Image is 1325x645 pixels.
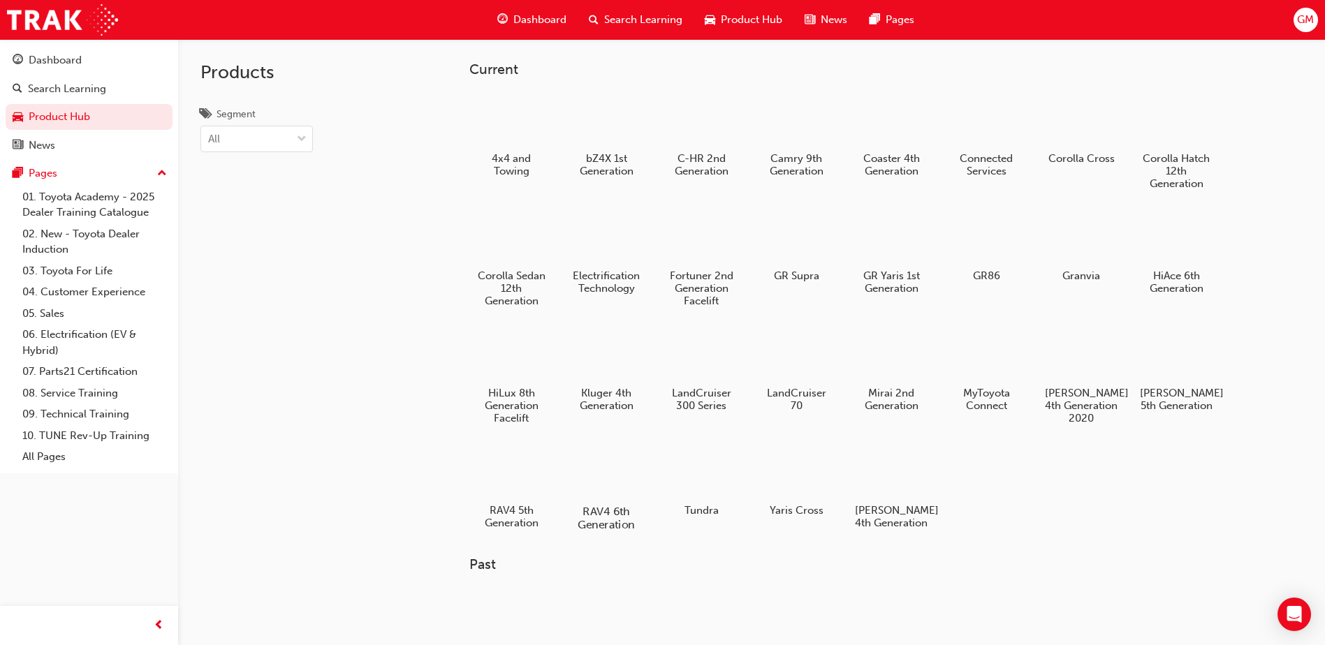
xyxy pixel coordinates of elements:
[849,323,933,417] a: Mirai 2nd Generation
[855,152,928,177] h5: Coaster 4th Generation
[1140,269,1213,295] h5: HiAce 6th Generation
[805,11,815,29] span: news-icon
[760,504,833,517] h5: Yaris Cross
[1297,12,1314,28] span: GM
[564,440,648,534] a: RAV4 6th Generation
[1039,206,1123,287] a: Granvia
[17,324,173,361] a: 06. Electrification (EV & Hybrid)
[475,387,548,424] h5: HiLux 8th Generation Facelift
[849,440,933,534] a: [PERSON_NAME] 4th Generation
[29,52,82,68] div: Dashboard
[297,131,307,149] span: down-icon
[17,446,173,468] a: All Pages
[17,383,173,404] a: 08. Service Training
[849,206,933,299] a: GR Yaris 1st Generation
[513,12,566,28] span: Dashboard
[858,6,925,34] a: pages-iconPages
[208,131,220,147] div: All
[6,104,173,130] a: Product Hub
[950,152,1023,177] h5: Connected Services
[665,152,738,177] h5: C-HR 2nd Generation
[475,269,548,307] h5: Corolla Sedan 12th Generation
[17,361,173,383] a: 07. Parts21 Certification
[659,323,743,417] a: LandCruiser 300 Series
[570,152,643,177] h5: bZ4X 1st Generation
[469,556,1263,572] h3: Past
[29,138,55,154] div: News
[1134,323,1218,417] a: [PERSON_NAME] 5th Generation
[855,387,928,412] h5: Mirai 2nd Generation
[200,109,211,121] span: tags-icon
[17,223,173,260] a: 02. New - Toyota Dealer Induction
[17,260,173,282] a: 03. Toyota For Life
[1045,387,1118,424] h5: [PERSON_NAME] 4th Generation 2020
[950,269,1023,282] h5: GR86
[469,440,553,534] a: RAV4 5th Generation
[665,387,738,412] h5: LandCruiser 300 Series
[564,89,648,182] a: bZ4X 1st Generation
[659,206,743,312] a: Fortuner 2nd Generation Facelift
[17,303,173,325] a: 05. Sales
[469,323,553,429] a: HiLux 8th Generation Facelift
[754,440,838,521] a: Yaris Cross
[578,6,694,34] a: search-iconSearch Learning
[944,206,1028,287] a: GR86
[217,107,256,121] div: Segment
[721,12,782,28] span: Product Hub
[6,161,173,186] button: Pages
[1140,387,1213,412] h5: [PERSON_NAME] 5th Generation
[469,61,1263,77] h3: Current
[944,89,1028,182] a: Connected Services
[200,61,313,84] h2: Products
[475,504,548,529] h5: RAV4 5th Generation
[694,6,793,34] a: car-iconProduct Hub
[760,152,833,177] h5: Camry 9th Generation
[870,11,880,29] span: pages-icon
[944,323,1028,417] a: MyToyota Connect
[855,269,928,295] h5: GR Yaris 1st Generation
[886,12,914,28] span: Pages
[570,387,643,412] h5: Kluger 4th Generation
[793,6,858,34] a: news-iconNews
[1039,323,1123,429] a: [PERSON_NAME] 4th Generation 2020
[1140,152,1213,190] h5: Corolla Hatch 12th Generation
[821,12,847,28] span: News
[754,89,838,182] a: Camry 9th Generation
[1134,89,1218,195] a: Corolla Hatch 12th Generation
[1278,598,1311,631] div: Open Intercom Messenger
[754,206,838,287] a: GR Supra
[29,165,57,181] div: Pages
[7,4,118,36] img: Trak
[13,83,22,96] span: search-icon
[28,81,106,97] div: Search Learning
[6,76,173,102] a: Search Learning
[17,403,173,425] a: 09. Technical Training
[6,133,173,158] a: News
[13,140,23,152] span: news-icon
[760,387,833,412] h5: LandCruiser 70
[604,12,682,28] span: Search Learning
[17,281,173,303] a: 04. Customer Experience
[849,89,933,182] a: Coaster 4th Generation
[754,323,838,417] a: LandCruiser 70
[154,617,164,635] span: prev-icon
[950,387,1023,412] h5: MyToyota Connect
[659,440,743,521] a: Tundra
[6,47,173,73] a: Dashboard
[475,152,548,177] h5: 4x4 and Towing
[1045,269,1118,282] h5: Granvia
[855,504,928,529] h5: [PERSON_NAME] 4th Generation
[17,186,173,223] a: 01. Toyota Academy - 2025 Dealer Training Catalogue
[1294,8,1318,32] button: GM
[568,505,645,531] h5: RAV4 6th Generation
[13,168,23,180] span: pages-icon
[497,11,508,29] span: guage-icon
[13,111,23,124] span: car-icon
[705,11,715,29] span: car-icon
[1039,89,1123,170] a: Corolla Cross
[760,269,833,282] h5: GR Supra
[564,206,648,299] a: Electrification Technology
[1134,206,1218,299] a: HiAce 6th Generation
